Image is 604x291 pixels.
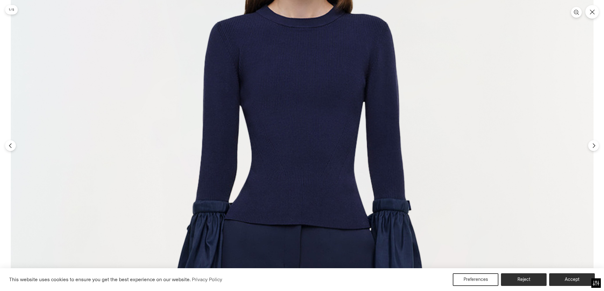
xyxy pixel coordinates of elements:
[5,5,18,15] div: 1 / 5
[585,5,599,19] button: Close
[588,140,599,151] button: Next
[501,273,547,286] button: Reject
[549,273,595,286] button: Accept
[9,276,191,282] span: This website uses cookies to ensure you get the best experience on our website.
[191,275,223,284] a: Privacy Policy (opens in a new tab)
[5,140,16,151] button: Previous
[453,273,498,286] button: Preferences
[571,7,582,18] button: Zoom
